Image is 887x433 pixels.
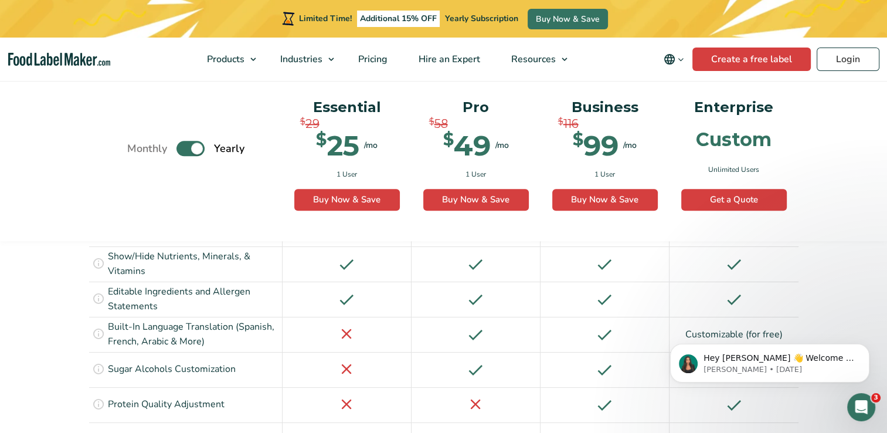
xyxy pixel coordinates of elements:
[355,53,389,66] span: Pricing
[652,319,887,401] iframe: Intercom notifications message
[214,141,244,157] span: Yearly
[443,131,491,160] div: 49
[528,9,608,29] a: Buy Now & Save
[192,38,262,81] a: Products
[670,317,798,352] div: Customizable (for free)
[294,189,400,211] a: Buy Now & Save
[108,249,279,279] p: Show/Hide Nutrients, Minerals, & Vitamins
[108,362,236,377] p: Sugar Alcohols Customization
[847,393,875,421] iframe: Intercom live chat
[681,96,787,119] p: Enterprise
[573,131,583,148] span: $
[573,131,618,160] div: 99
[343,38,400,81] a: Pricing
[176,141,205,157] label: Toggle
[552,189,658,211] a: Buy Now & Save
[403,38,493,81] a: Hire an Expert
[316,131,359,160] div: 25
[594,169,615,180] span: 1 User
[277,53,324,66] span: Industries
[108,397,225,412] p: Protein Quality Adjustment
[434,115,448,133] span: 58
[108,320,279,350] p: Built-In Language Translation (Spanish, French, Arabic & More)
[423,189,529,211] a: Buy Now & Save
[316,131,327,148] span: $
[465,169,486,180] span: 1 User
[445,13,518,24] span: Yearly Subscription
[305,115,320,133] span: 29
[871,393,881,402] span: 3
[423,96,529,119] p: Pro
[294,96,400,119] p: Essential
[108,285,279,314] p: Editable Ingredients and Allergen Statements
[415,53,481,66] span: Hire an Expert
[558,115,563,128] span: $
[692,48,811,71] a: Create a free label
[508,53,557,66] span: Resources
[696,130,772,149] div: Custom
[8,53,110,66] a: Food Label Maker homepage
[357,11,440,27] span: Additional 15% OFF
[552,96,658,119] p: Business
[364,140,378,152] span: /mo
[495,140,509,152] span: /mo
[337,169,357,180] span: 1 User
[443,131,454,148] span: $
[265,38,340,81] a: Industries
[299,13,352,24] span: Limited Time!
[563,115,579,133] span: 116
[496,38,573,81] a: Resources
[681,189,787,211] a: Get a Quote
[300,115,305,128] span: $
[623,140,637,152] span: /mo
[203,53,246,66] span: Products
[655,48,692,71] button: Change language
[817,48,879,71] a: Login
[708,164,759,175] span: Unlimited Users
[127,141,167,157] span: Monthly
[429,115,434,128] span: $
